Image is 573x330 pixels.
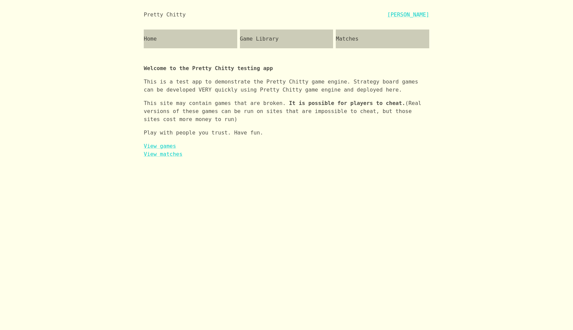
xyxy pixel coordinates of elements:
[240,30,333,48] a: Game Library
[289,100,405,106] b: It is possible for players to cheat.
[144,30,237,48] a: Home
[387,11,429,19] a: [PERSON_NAME]
[144,151,183,157] a: View matches
[144,143,176,149] a: View games
[336,30,429,48] a: Matches
[144,54,429,78] p: Welcome to the Pretty Chitty testing app
[144,11,186,19] div: Pretty Chitty
[144,99,429,129] p: This site may contain games that are broken. (Real versions of these games can be run on sites th...
[144,78,429,99] p: This is a test app to demonstrate the Pretty Chitty game engine. Strategy board games can be deve...
[144,129,429,142] p: Play with people you trust. Have fun.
